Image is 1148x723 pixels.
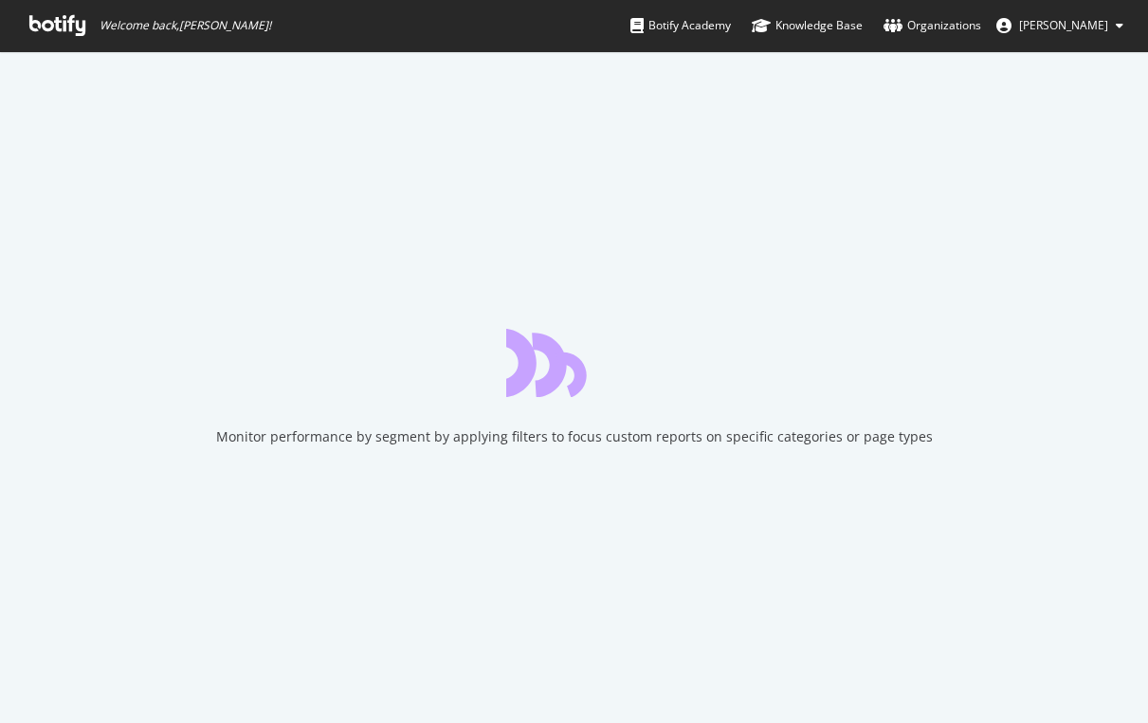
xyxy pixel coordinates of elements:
div: Monitor performance by segment by applying filters to focus custom reports on specific categories... [216,427,933,446]
div: animation [506,329,643,397]
div: Organizations [884,16,981,35]
div: Botify Academy [630,16,731,35]
span: Welcome back, [PERSON_NAME] ! [100,18,271,33]
span: Norma Moras [1019,17,1108,33]
button: [PERSON_NAME] [981,10,1139,41]
div: Knowledge Base [752,16,863,35]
